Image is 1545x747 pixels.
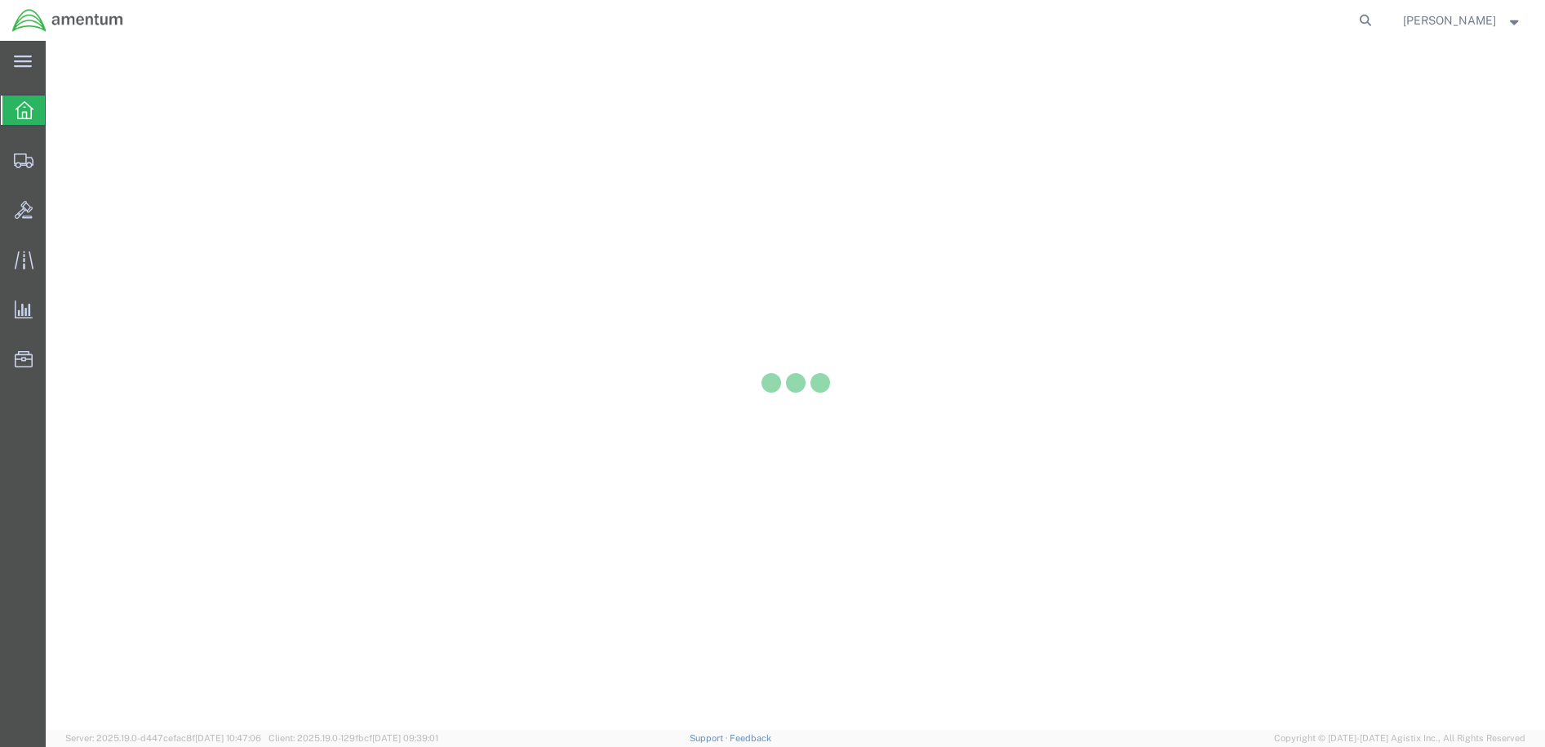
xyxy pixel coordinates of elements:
span: Copyright © [DATE]-[DATE] Agistix Inc., All Rights Reserved [1274,731,1525,745]
a: Feedback [730,733,771,743]
button: [PERSON_NAME] [1402,11,1523,30]
span: Glady Worden [1403,11,1496,29]
span: Server: 2025.19.0-d447cefac8f [65,733,261,743]
a: Support [690,733,730,743]
span: [DATE] 10:47:06 [195,733,261,743]
span: Client: 2025.19.0-129fbcf [269,733,438,743]
span: [DATE] 09:39:01 [372,733,438,743]
img: logo [11,8,124,33]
